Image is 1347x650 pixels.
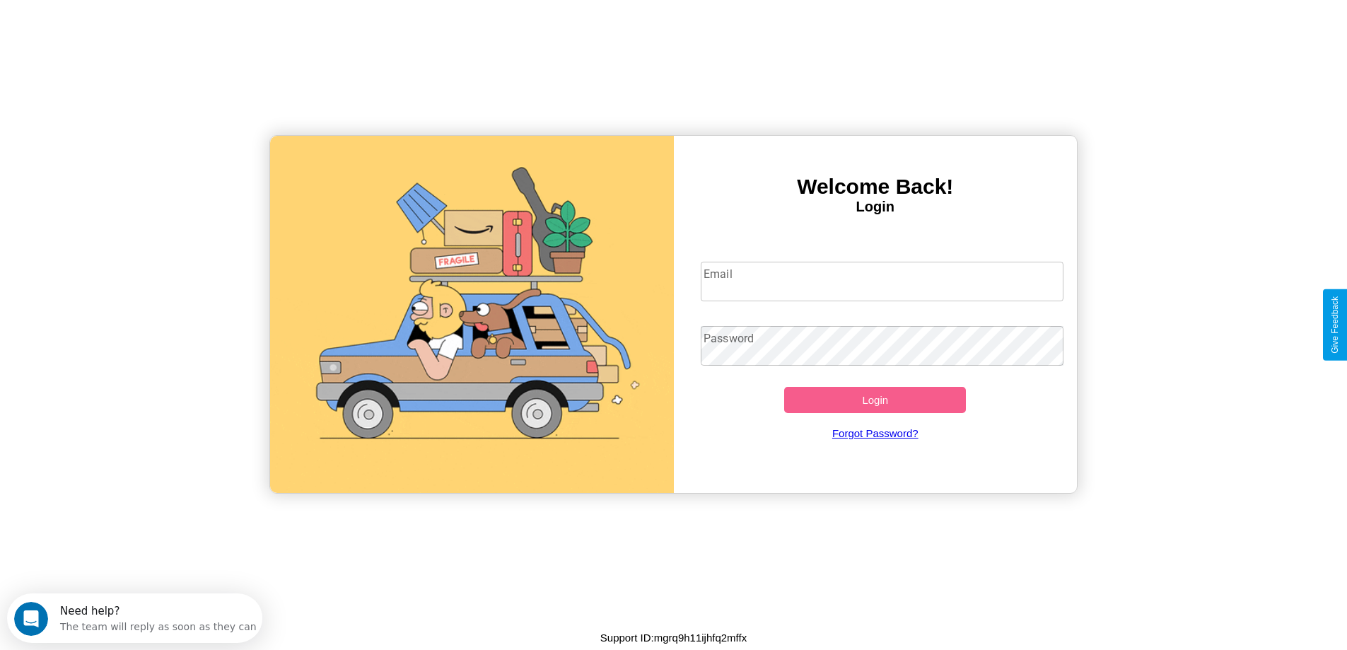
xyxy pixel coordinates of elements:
h3: Welcome Back! [674,175,1078,199]
img: gif [270,136,674,493]
h4: Login [674,199,1078,215]
div: Need help? [53,12,250,23]
div: Open Intercom Messenger [6,6,263,45]
a: Forgot Password? [694,413,1056,453]
iframe: Intercom live chat [14,602,48,636]
iframe: Intercom live chat discovery launcher [7,593,262,643]
p: Support ID: mgrq9h11ijhfq2mffx [600,628,747,647]
div: The team will reply as soon as they can [53,23,250,38]
button: Login [784,387,966,413]
div: Give Feedback [1330,296,1340,354]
